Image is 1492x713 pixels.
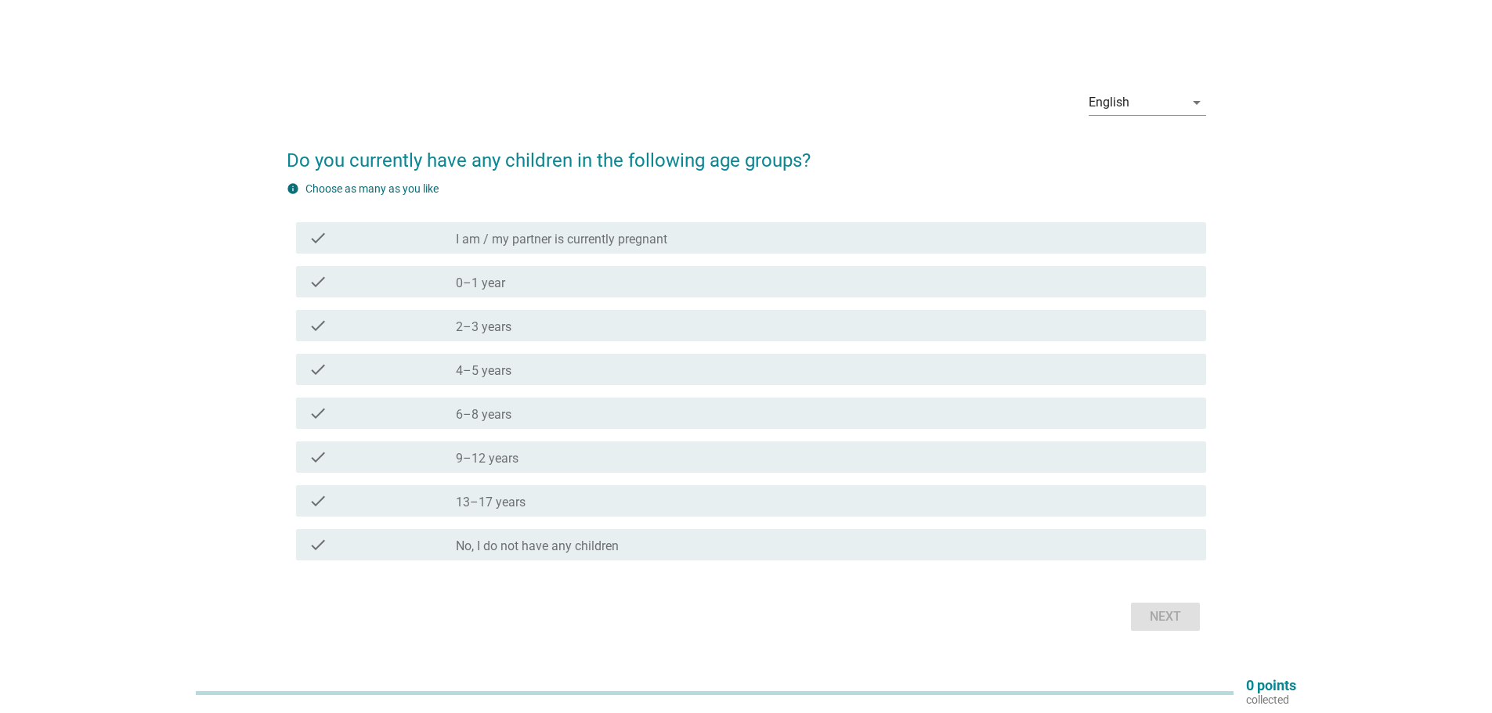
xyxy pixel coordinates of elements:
i: check [309,535,327,554]
i: check [309,360,327,379]
label: 13–17 years [456,495,526,510]
i: check [309,272,327,291]
p: collected [1246,693,1296,707]
label: 4–5 years [456,363,511,379]
label: 6–8 years [456,407,511,423]
i: info [287,182,299,195]
i: check [309,404,327,423]
label: Choose as many as you like [305,182,439,195]
div: English [1089,95,1129,110]
i: check [309,448,327,466]
i: check [309,492,327,510]
label: No, I do not have any children [456,538,619,554]
h2: Do you currently have any children in the following age groups? [287,131,1206,175]
label: I am / my partner is currently pregnant [456,232,667,247]
label: 9–12 years [456,451,518,466]
label: 0–1 year [456,275,505,291]
p: 0 points [1246,679,1296,693]
i: arrow_drop_down [1187,93,1206,112]
i: check [309,316,327,335]
label: 2–3 years [456,319,511,335]
i: check [309,229,327,247]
